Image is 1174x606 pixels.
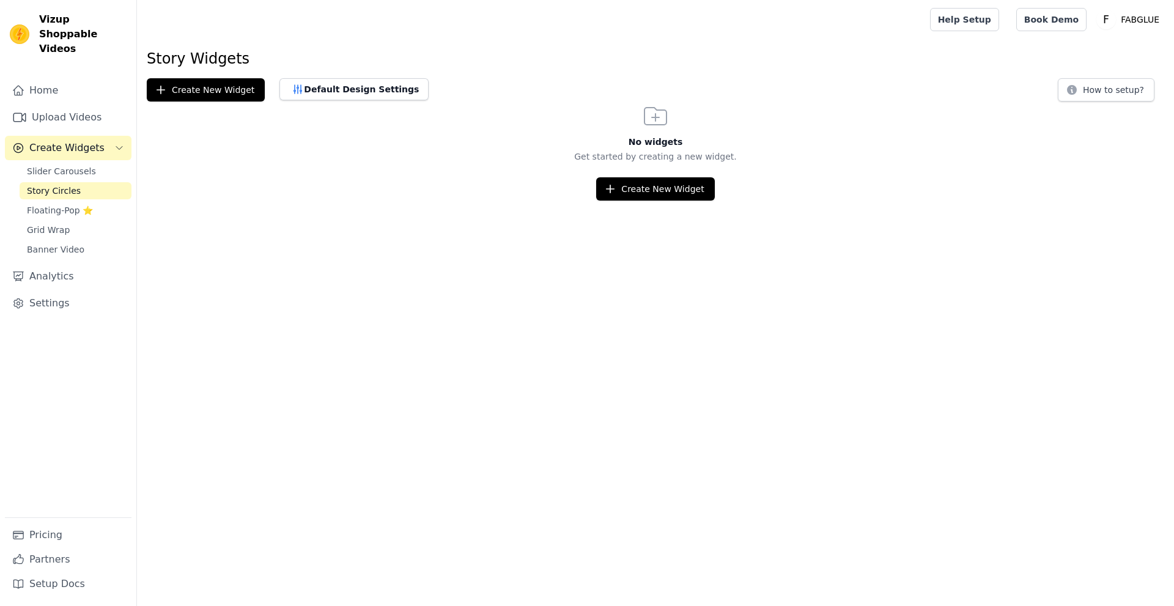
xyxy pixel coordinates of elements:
span: Slider Carousels [27,165,96,177]
img: Vizup [10,24,29,44]
span: Story Circles [27,185,81,197]
text: F [1103,13,1109,26]
a: Book Demo [1016,8,1087,31]
a: Analytics [5,264,131,289]
span: Banner Video [27,243,84,256]
button: Create Widgets [5,136,131,160]
a: How to setup? [1058,87,1154,98]
p: FABGLUE [1116,9,1164,31]
h3: No widgets [137,136,1174,148]
a: Upload Videos [5,105,131,130]
a: Settings [5,291,131,316]
a: Grid Wrap [20,221,131,238]
a: Story Circles [20,182,131,199]
p: Get started by creating a new widget. [137,150,1174,163]
a: Home [5,78,131,103]
button: F FABGLUE [1096,9,1164,31]
a: Pricing [5,523,131,547]
h1: Story Widgets [147,49,1164,68]
span: Floating-Pop ⭐ [27,204,93,216]
a: Floating-Pop ⭐ [20,202,131,219]
button: How to setup? [1058,78,1154,102]
button: Create New Widget [147,78,265,102]
a: Setup Docs [5,572,131,596]
button: Default Design Settings [279,78,429,100]
span: Grid Wrap [27,224,70,236]
a: Help Setup [930,8,999,31]
span: Create Widgets [29,141,105,155]
span: Vizup Shoppable Videos [39,12,127,56]
a: Slider Carousels [20,163,131,180]
a: Partners [5,547,131,572]
a: Banner Video [20,241,131,258]
button: Create New Widget [596,177,714,201]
